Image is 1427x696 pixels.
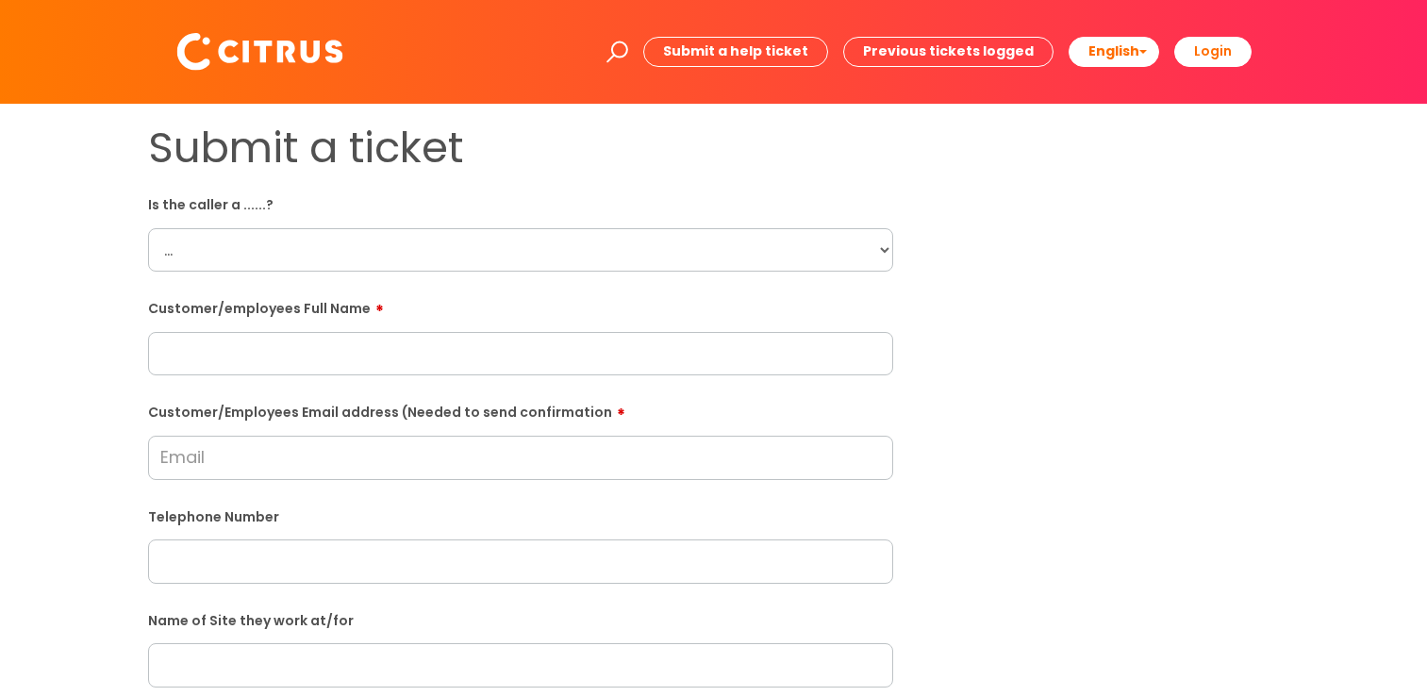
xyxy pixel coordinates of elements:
[1174,37,1252,66] a: Login
[148,398,893,421] label: Customer/Employees Email address (Needed to send confirmation
[1088,41,1139,60] span: English
[148,436,893,479] input: Email
[148,505,893,525] label: Telephone Number
[843,37,1054,66] a: Previous tickets logged
[148,193,893,213] label: Is the caller a ......?
[1194,41,1232,60] b: Login
[148,123,893,174] h1: Submit a ticket
[148,609,893,629] label: Name of Site they work at/for
[643,37,828,66] a: Submit a help ticket
[148,294,893,317] label: Customer/employees Full Name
